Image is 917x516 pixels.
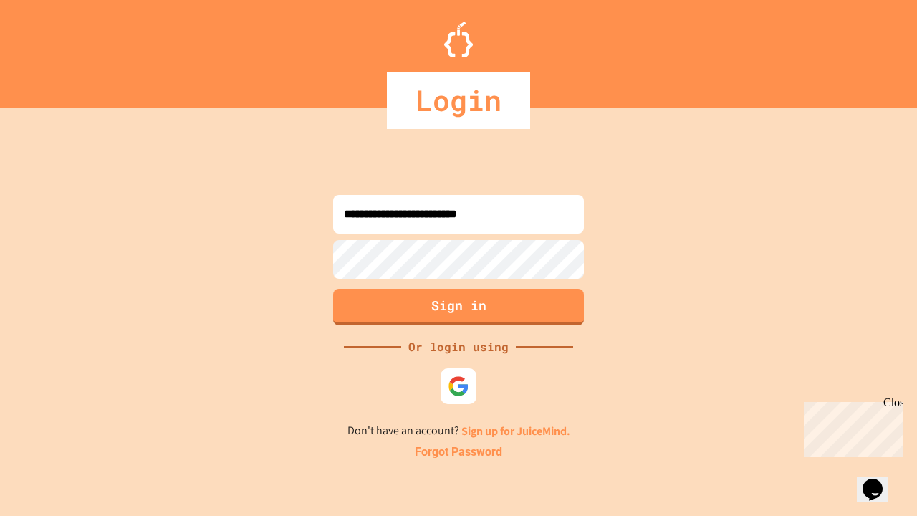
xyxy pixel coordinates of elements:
img: Logo.svg [444,21,473,57]
iframe: chat widget [798,396,903,457]
p: Don't have an account? [347,422,570,440]
iframe: chat widget [857,459,903,502]
a: Sign up for JuiceMind. [461,424,570,439]
div: Chat with us now!Close [6,6,99,91]
a: Forgot Password [415,444,502,461]
img: google-icon.svg [448,376,469,397]
button: Sign in [333,289,584,325]
div: Or login using [401,338,516,355]
div: Login [387,72,530,129]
